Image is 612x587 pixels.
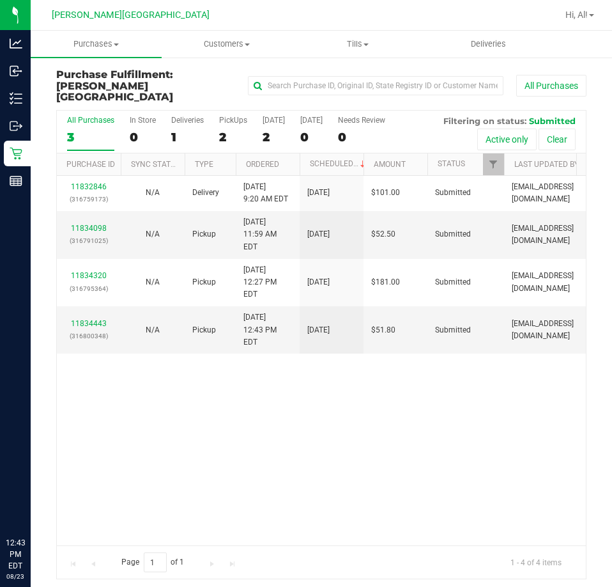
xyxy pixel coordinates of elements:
[310,159,368,168] a: Scheduled
[146,276,160,288] button: N/A
[371,324,395,336] span: $51.80
[10,147,22,160] inline-svg: Retail
[146,228,160,240] button: N/A
[67,116,114,125] div: All Purchases
[435,324,471,336] span: Submitted
[565,10,588,20] span: Hi, Al!
[146,278,160,286] span: Not Applicable
[56,69,233,103] h3: Purchase Fulfillment:
[71,319,107,328] a: 11834443
[248,76,503,95] input: Search Purchase ID, Original ID, State Registry ID or Customer Name...
[514,160,579,169] a: Last Updated By
[192,324,216,336] span: Pickup
[130,116,156,125] div: In Store
[10,65,22,77] inline-svg: Inbound
[146,187,160,199] button: N/A
[539,129,576,150] button: Clear
[65,235,113,247] p: (316791025)
[52,10,210,20] span: [PERSON_NAME][GEOGRAPHIC_DATA]
[146,188,160,197] span: Not Applicable
[10,92,22,105] inline-svg: Inventory
[65,330,113,342] p: (316800348)
[71,271,107,280] a: 11834320
[6,572,25,581] p: 08/23
[423,31,554,58] a: Deliveries
[13,485,51,523] iframe: Resource center
[338,130,385,145] div: 0
[10,37,22,50] inline-svg: Analytics
[438,159,465,168] a: Status
[454,38,523,50] span: Deliveries
[293,38,423,50] span: Tills
[192,187,219,199] span: Delivery
[71,224,107,233] a: 11834098
[374,160,406,169] a: Amount
[516,75,586,97] button: All Purchases
[300,116,323,125] div: [DATE]
[162,31,293,58] a: Customers
[435,276,471,288] span: Submitted
[483,153,504,175] a: Filter
[529,116,576,126] span: Submitted
[192,228,216,240] span: Pickup
[130,130,156,145] div: 0
[307,324,330,336] span: [DATE]
[162,38,292,50] span: Customers
[219,116,247,125] div: PickUps
[443,116,526,126] span: Filtering on status:
[56,80,173,104] span: [PERSON_NAME][GEOGRAPHIC_DATA]
[111,552,195,572] span: Page of 1
[371,228,395,240] span: $52.50
[243,264,292,301] span: [DATE] 12:27 PM EDT
[192,276,216,288] span: Pickup
[131,160,180,169] a: Sync Status
[435,228,471,240] span: Submitted
[500,552,572,572] span: 1 - 4 of 4 items
[246,160,279,169] a: Ordered
[263,116,285,125] div: [DATE]
[307,276,330,288] span: [DATE]
[300,130,323,145] div: 0
[171,130,204,145] div: 1
[66,160,115,169] a: Purchase ID
[293,31,424,58] a: Tills
[371,187,400,199] span: $101.00
[10,120,22,132] inline-svg: Outbound
[65,283,113,295] p: (316795364)
[144,552,167,572] input: 1
[371,276,400,288] span: $181.00
[307,187,330,199] span: [DATE]
[338,116,385,125] div: Needs Review
[10,175,22,187] inline-svg: Reports
[146,230,160,239] span: Not Applicable
[263,130,285,145] div: 2
[146,324,160,336] button: N/A
[243,181,288,205] span: [DATE] 9:20 AM EDT
[219,130,247,145] div: 2
[477,129,537,150] button: Active only
[6,537,25,572] p: 12:43 PM EDT
[243,216,292,253] span: [DATE] 11:59 AM EDT
[67,130,114,145] div: 3
[31,31,162,58] a: Purchases
[146,325,160,334] span: Not Applicable
[65,193,113,205] p: (316759173)
[435,187,471,199] span: Submitted
[307,228,330,240] span: [DATE]
[195,160,213,169] a: Type
[171,116,204,125] div: Deliveries
[71,182,107,191] a: 11832846
[31,38,162,50] span: Purchases
[243,311,292,348] span: [DATE] 12:43 PM EDT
